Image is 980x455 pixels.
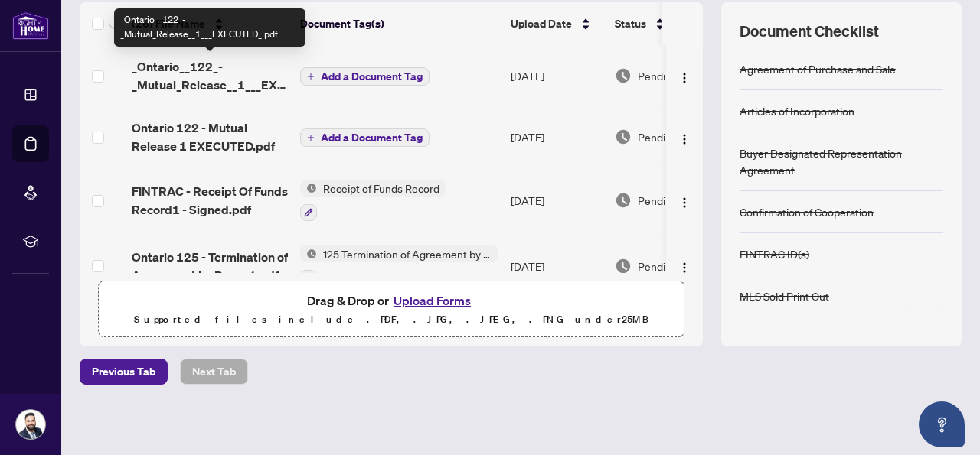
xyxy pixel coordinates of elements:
img: Document Status [615,128,632,145]
span: Ontario 125 - Termination of Agreement by Buyer 1.pdf [132,248,288,284]
div: MLS Sold Print Out [740,288,829,304]
span: Pending Review [638,128,714,145]
span: FINTRAC - Receipt Of Funds Record1 - Signed.pdf [132,182,288,219]
span: plus [307,134,315,141]
span: Drag & Drop or [307,291,475,310]
img: Document Status [615,67,632,84]
button: Next Tab [180,359,248,385]
button: Add a Document Tag [300,128,430,147]
button: Logo [672,254,697,278]
span: _Ontario__122_-_Mutual_Release__1___EXECUTED_.pdf [132,57,288,94]
img: Logo [678,197,691,209]
span: plus [307,73,315,80]
div: Buyer Designated Representation Agreement [740,145,943,178]
span: Pending Review [638,258,714,275]
button: Open asap [919,401,965,447]
img: Status Icon [300,180,317,197]
img: logo [12,11,49,40]
div: Agreement of Purchase and Sale [740,60,896,77]
td: [DATE] [505,45,609,106]
span: Document Checklist [740,21,879,42]
span: Pending Review [638,192,714,209]
img: Profile Icon [16,410,45,439]
img: Logo [678,72,691,84]
button: Logo [672,63,697,88]
button: Status Icon125 Termination of Agreement by Buyer - Agreement of Purchase and Sale [300,245,498,287]
span: Add a Document Tag [321,132,423,143]
td: [DATE] [505,233,609,299]
span: Pending Review [638,67,714,84]
button: Logo [672,188,697,213]
th: Upload Date [505,2,609,45]
th: (26) File Name [126,2,294,45]
img: Logo [678,133,691,145]
span: Receipt of Funds Record [317,180,446,197]
div: Confirmation of Cooperation [740,203,874,220]
span: Drag & Drop orUpload FormsSupported files include .PDF, .JPG, .JPEG, .PNG under25MB [99,281,684,338]
span: Previous Tab [92,359,155,384]
p: Supported files include .PDF, .JPG, .JPEG, .PNG under 25 MB [108,310,675,329]
img: Document Status [615,258,632,275]
button: Add a Document Tag [300,128,430,148]
button: Add a Document Tag [300,67,430,86]
button: Add a Document Tag [300,67,430,86]
th: Document Tag(s) [294,2,505,45]
div: FINTRAC ID(s) [740,245,809,262]
span: 125 Termination of Agreement by Buyer - Agreement of Purchase and Sale [317,245,498,262]
span: Upload Date [511,15,572,32]
button: Upload Forms [389,291,475,310]
td: [DATE] [505,167,609,233]
span: Ontario 122 - Mutual Release 1 EXECUTED.pdf [132,119,288,155]
td: [DATE] [505,106,609,167]
div: _Ontario__122_-_Mutual_Release__1___EXECUTED_.pdf [114,8,305,47]
div: Articles of Incorporation [740,102,854,119]
button: Previous Tab [80,359,168,385]
span: Add a Document Tag [321,71,423,82]
img: Status Icon [300,245,317,262]
span: Status [615,15,646,32]
button: Logo [672,125,697,149]
img: Logo [678,262,691,274]
img: Document Status [615,192,632,209]
button: Status IconReceipt of Funds Record [300,180,446,221]
th: Status [609,2,739,45]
